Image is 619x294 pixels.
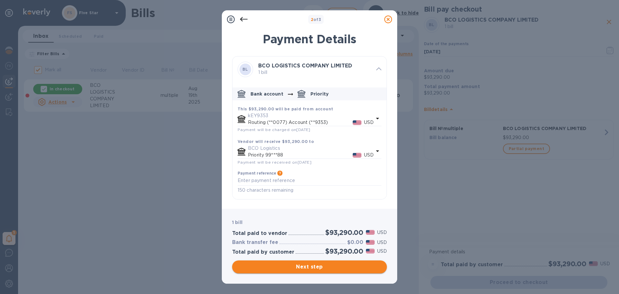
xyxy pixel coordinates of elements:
p: USD [377,248,387,255]
b: This $93,290.00 will be paid from account [238,106,333,111]
b: Vendor will receive $93,290.00 to [238,139,314,144]
img: USD [353,120,361,125]
p: USD [364,119,374,126]
h3: Payment reference [238,171,276,176]
p: USD [377,239,387,246]
div: default-method [232,85,387,199]
img: USD [366,230,375,235]
span: Payment will be received on [DATE] [238,160,311,165]
h3: Bank transfer fee [232,239,278,246]
h2: $93,290.00 [325,247,363,255]
p: USD [364,152,374,158]
p: BCO Logistics [248,145,374,152]
img: USD [366,249,375,253]
b: BCO LOGISTICS COMPANY LIMITED [258,63,352,69]
p: USD [377,229,387,236]
b: of 3 [311,17,321,22]
h3: $0.00 [347,239,363,246]
button: Next step [232,260,387,273]
p: 1 bill [258,69,371,76]
span: Next step [237,263,382,271]
p: Priority 99***88 [248,152,353,158]
p: Routing (**0077) Account (**9353) [248,119,353,126]
p: Priority [310,91,329,97]
p: kEY9353 [248,112,374,119]
h2: $93,290.00 [325,228,363,237]
img: USD [366,240,375,245]
b: BL [242,67,248,72]
b: 1 bill [232,220,242,225]
p: Bank account [251,91,283,97]
h3: Total paid by customer [232,249,294,255]
span: Payment will be charged on [DATE] [238,127,310,132]
h3: Total paid to vendor [232,230,287,237]
span: 2 [311,17,313,22]
p: 150 characters remaining [238,187,381,194]
img: USD [353,153,361,157]
div: BLBCO LOGISTICS COMPANY LIMITED 1 bill [232,56,387,82]
h1: Payment Details [232,32,387,46]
